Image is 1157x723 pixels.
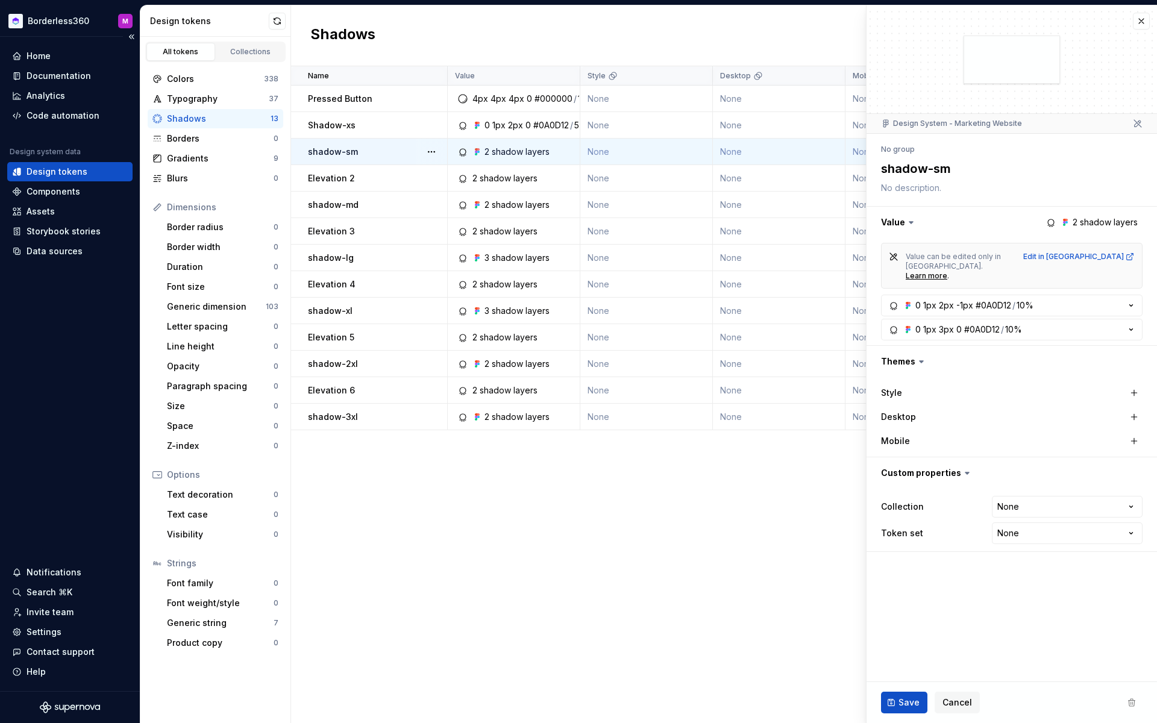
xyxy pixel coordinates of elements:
td: None [580,298,713,324]
div: Text case [167,509,274,521]
a: Letter spacing0 [162,317,283,336]
div: Blurs [167,172,274,184]
td: None [580,351,713,377]
td: None [580,192,713,218]
div: 2 shadow layers [484,199,550,211]
p: Name [308,71,329,81]
div: Options [167,469,278,481]
p: Elevation 6 [308,384,355,396]
div: #0A0D12 [533,119,569,131]
p: Shadow-xs [308,119,356,131]
a: Design System - Marketing Website [893,119,1022,128]
div: Shadows [167,113,271,125]
div: 3 shadow layers [484,305,550,317]
td: None [713,139,845,165]
div: 2 shadow layers [472,278,538,290]
button: Save [881,692,927,713]
div: 2 shadow layers [484,146,550,158]
div: 37 [269,94,278,104]
div: 103 [266,302,278,311]
p: shadow-xl [308,305,353,317]
div: Font weight/style [167,597,274,609]
a: Text decoration0 [162,485,283,504]
button: Collapse sidebar [123,28,140,45]
div: Learn more [906,271,947,281]
td: None [845,271,978,298]
div: All tokens [151,47,211,57]
div: 0 [274,638,278,648]
div: M [122,16,128,26]
a: Storybook stories [7,222,133,241]
a: Font family0 [162,574,283,593]
a: Generic dimension103 [162,297,283,316]
div: Strings [167,557,278,569]
p: shadow-lg [308,252,354,264]
a: Duration0 [162,257,283,277]
div: Visibility [167,528,274,540]
div: 0 [956,324,962,336]
div: Invite team [27,606,74,618]
td: None [580,112,713,139]
td: None [713,404,845,430]
div: 2 shadow layers [472,172,538,184]
div: Space [167,420,274,432]
a: Colors338 [148,69,283,89]
div: 5% [574,119,588,131]
p: Elevation 2 [308,172,355,184]
div: Colors [167,73,264,85]
div: 4px [491,93,506,105]
div: 2 shadow layers [484,411,550,423]
div: #000000 [535,93,572,105]
a: Opacity0 [162,357,283,376]
div: Size [167,400,274,412]
a: Blurs0 [148,169,283,188]
div: 0 [274,401,278,411]
div: / [574,93,577,105]
button: Search ⌘K [7,583,133,602]
p: Style [588,71,606,81]
div: 1px [923,299,936,311]
a: Text case0 [162,505,283,524]
a: Home [7,46,133,66]
div: Opacity [167,360,274,372]
a: Border radius0 [162,218,283,237]
div: 2px [508,119,523,131]
div: Search ⌘K [27,586,72,598]
p: Pressed Button [308,93,372,105]
td: None [713,351,845,377]
div: 0 [915,299,921,311]
p: Elevation 5 [308,331,354,343]
td: None [713,86,845,112]
a: Data sources [7,242,133,261]
div: Font family [167,577,274,589]
a: Components [7,182,133,201]
label: Desktop [881,411,916,423]
td: None [580,377,713,404]
td: None [845,324,978,351]
a: Space0 [162,416,283,436]
div: Assets [27,205,55,218]
div: Notifications [27,566,81,578]
a: Gradients9 [148,149,283,168]
div: 0 [274,490,278,499]
button: Borderless360M [2,8,137,34]
a: Z-index0 [162,436,283,455]
button: Notifications [7,563,133,582]
p: Value [455,71,475,81]
div: Line height [167,340,274,352]
div: 13 [271,114,278,124]
div: Generic string [167,617,274,629]
td: None [580,324,713,351]
div: 0 [274,322,278,331]
td: None [713,112,845,139]
div: Font size [167,281,274,293]
div: Storybook stories [27,225,101,237]
div: Borderless360 [28,15,89,27]
a: Edit in [GEOGRAPHIC_DATA] [1023,252,1135,261]
div: 4px [472,93,488,105]
div: 2px [939,299,954,311]
div: 15% [578,93,594,105]
p: Elevation 3 [308,225,355,237]
div: 2 shadow layers [484,358,550,370]
td: None [580,139,713,165]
